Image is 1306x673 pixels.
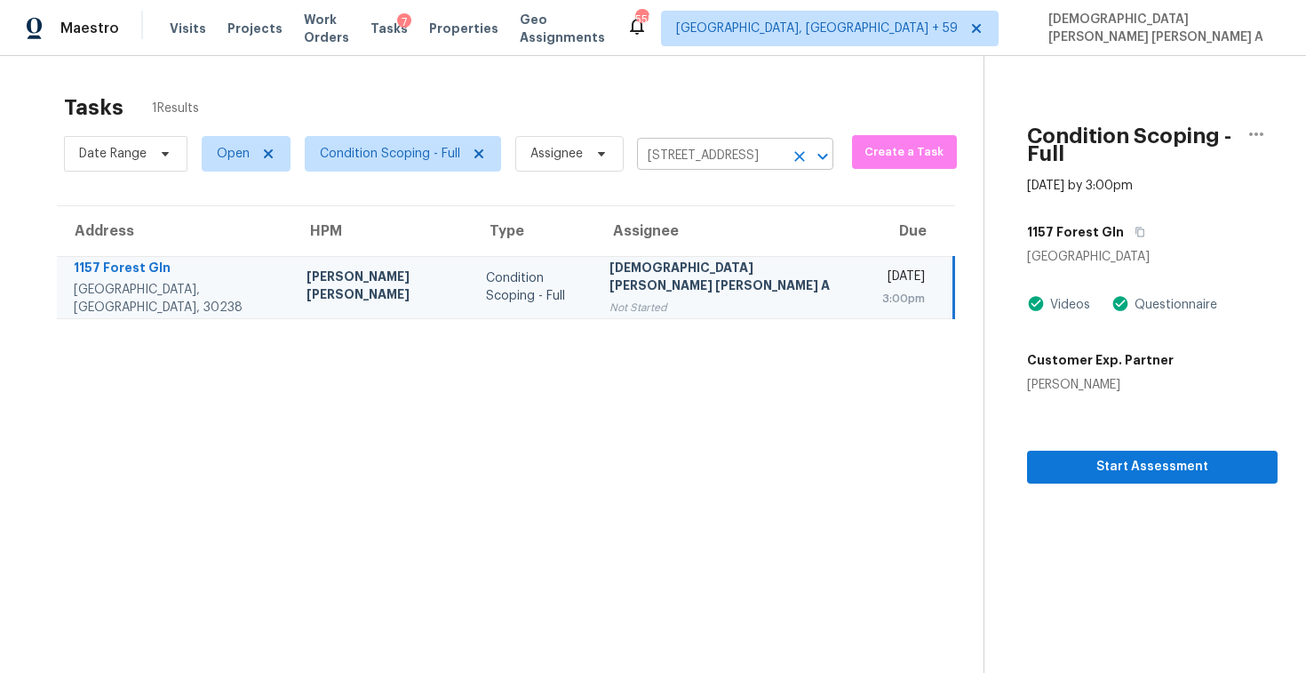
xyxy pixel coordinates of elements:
[1124,216,1148,248] button: Copy Address
[637,142,784,170] input: Search by address
[868,206,954,256] th: Due
[486,269,581,305] div: Condition Scoping - Full
[1045,296,1090,314] div: Videos
[1041,11,1279,46] span: [DEMOGRAPHIC_DATA][PERSON_NAME] [PERSON_NAME] A
[74,259,278,281] div: 1157 Forest Gln
[810,144,835,169] button: Open
[304,11,349,46] span: Work Orders
[1027,223,1124,241] h5: 1157 Forest Gln
[227,20,283,37] span: Projects
[1027,127,1235,163] h2: Condition Scoping - Full
[429,20,498,37] span: Properties
[292,206,472,256] th: HPM
[1111,294,1129,313] img: Artifact Present Icon
[861,142,948,163] span: Create a Task
[472,206,595,256] th: Type
[74,281,278,316] div: [GEOGRAPHIC_DATA], [GEOGRAPHIC_DATA], 30238
[79,145,147,163] span: Date Range
[530,145,583,163] span: Assignee
[1027,294,1045,313] img: Artifact Present Icon
[852,135,957,169] button: Create a Task
[1027,451,1278,484] button: Start Assessment
[1027,351,1174,369] h5: Customer Exp. Partner
[609,259,854,299] div: [DEMOGRAPHIC_DATA][PERSON_NAME] [PERSON_NAME] A
[787,144,812,169] button: Clear
[217,145,250,163] span: Open
[170,20,206,37] span: Visits
[882,290,925,308] div: 3:00pm
[882,268,925,290] div: [DATE]
[1027,248,1278,266] div: [GEOGRAPHIC_DATA]
[520,11,605,46] span: Geo Assignments
[370,22,408,35] span: Tasks
[635,11,648,28] div: 555
[1129,296,1217,314] div: Questionnaire
[397,13,411,31] div: 7
[60,20,119,37] span: Maestro
[595,206,868,256] th: Assignee
[676,20,958,37] span: [GEOGRAPHIC_DATA], [GEOGRAPHIC_DATA] + 59
[152,100,199,117] span: 1 Results
[320,145,460,163] span: Condition Scoping - Full
[1027,376,1174,394] div: [PERSON_NAME]
[1041,456,1263,478] span: Start Assessment
[1027,177,1133,195] div: [DATE] by 3:00pm
[307,268,458,308] div: [PERSON_NAME] [PERSON_NAME]
[64,99,123,116] h2: Tasks
[609,299,854,316] div: Not Started
[57,206,292,256] th: Address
